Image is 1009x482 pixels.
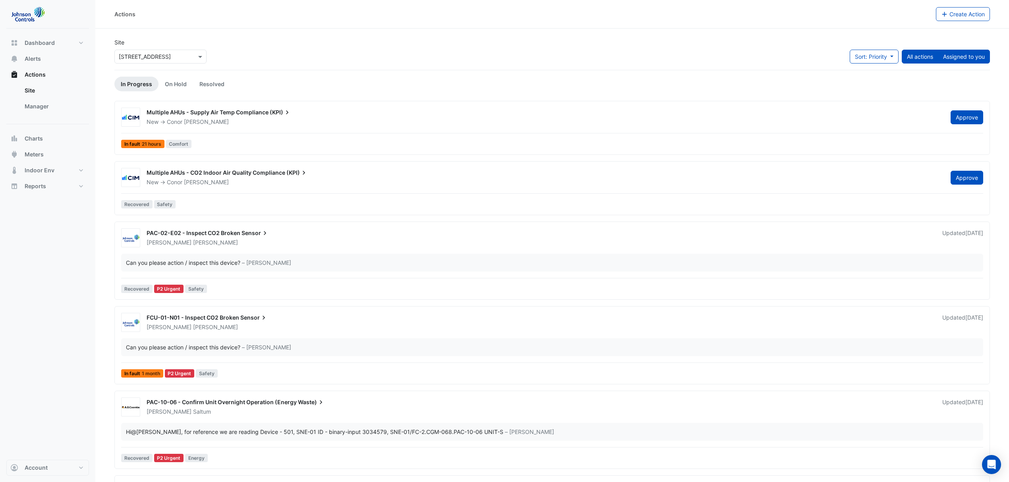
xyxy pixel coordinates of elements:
span: FCU-01-N01 - Inspect CO2 Broken [147,314,239,321]
div: P2 Urgent [154,285,184,293]
span: Account [25,464,48,472]
span: Thu 18-Sep-2025 16:05 AEST [965,229,983,236]
span: New [147,118,159,125]
div: Open Intercom Messenger [982,455,1001,474]
a: Manager [18,98,89,114]
button: Meters [6,147,89,162]
span: Dashboard [25,39,55,47]
div: Can you please action / inspect this device? [126,343,240,351]
app-icon: Charts [10,135,18,143]
app-icon: Alerts [10,55,18,63]
span: Thu 18-Sep-2025 16:05 AEST [965,314,983,321]
span: Fri 15-Aug-2025 10:31 AEST [965,399,983,405]
img: AG Coombs [122,403,140,411]
app-icon: Meters [10,150,18,158]
span: Approve [956,114,978,121]
span: [PERSON_NAME] [184,178,229,186]
span: Safety [196,369,218,378]
button: Alerts [6,51,89,67]
button: Indoor Env [6,162,89,178]
span: Saltum [193,408,211,416]
span: New [147,179,159,185]
app-icon: Reports [10,182,18,190]
span: – [PERSON_NAME] [242,343,291,351]
img: CIM [122,114,140,121]
span: [PERSON_NAME] [193,239,238,247]
span: Sensor [240,314,268,322]
img: Johnson Controls [122,234,140,242]
img: CIM [122,174,140,182]
button: Account [6,460,89,476]
span: [PERSON_NAME] [147,239,191,246]
app-icon: Dashboard [10,39,18,47]
span: 21 hours [142,142,161,147]
span: Reports [25,182,46,190]
div: Actions [6,83,89,118]
span: Alerts [25,55,41,63]
div: Hi , for reference we are reading Device - 501, SNE-01 ID - binary-input 3034579, SNE-01/FC-2.CGM... [126,428,503,436]
span: (KPI) [270,108,291,116]
a: In Progress [114,77,159,91]
span: [PERSON_NAME] [147,408,191,415]
label: Site [114,38,124,46]
span: Waste) [298,398,325,406]
span: Recovered [121,454,153,462]
button: Reports [6,178,89,194]
span: 1 month [142,371,160,376]
span: Create Action [949,11,985,17]
app-icon: Indoor Env [10,166,18,174]
span: Multiple AHUs - Supply Air Temp Compliance [147,109,269,116]
span: PAC-02-E02 - Inspect CO2 Broken [147,229,240,236]
span: PAC-10-06 - Confirm Unit Overnight Operation (Energy [147,399,297,405]
span: Sensor [242,229,269,237]
span: Approve [956,174,978,181]
app-icon: Actions [10,71,18,79]
div: Can you please action / inspect this device? [126,258,240,267]
a: On Hold [159,77,193,91]
div: Updated [942,314,983,331]
a: Site [18,83,89,98]
span: Safety [154,200,176,208]
span: Conor [167,118,182,125]
span: Safety [185,285,207,293]
span: Multiple AHUs - CO2 Indoor Air Quality Compliance [147,169,285,176]
a: Resolved [193,77,231,91]
span: – [PERSON_NAME] [505,428,554,436]
span: Charts [25,135,43,143]
button: Actions [6,67,89,83]
div: Actions [114,10,135,18]
span: Recovered [121,200,153,208]
span: In fault [121,140,164,148]
span: – [PERSON_NAME] [242,258,291,267]
span: [PERSON_NAME] [193,323,238,331]
button: Approve [951,110,983,124]
span: -> [160,118,165,125]
span: bsadler@agcoombs.com.au [AG Coombs] [131,428,181,435]
span: Energy [185,454,208,462]
button: Approve [951,171,983,185]
span: Comfort [166,140,192,148]
button: Charts [6,131,89,147]
button: Sort: Priority [850,50,899,64]
button: All actions [902,50,938,64]
span: Meters [25,150,44,158]
button: Assigned to you [938,50,990,64]
img: Johnson Controls [122,319,140,327]
span: Conor [167,179,182,185]
span: [PERSON_NAME] [184,118,229,126]
span: Recovered [121,285,153,293]
span: Indoor Env [25,166,54,174]
span: Sort: Priority [855,53,887,60]
div: P2 Urgent [165,369,195,378]
div: P2 Urgent [154,454,184,462]
div: Updated [942,398,983,416]
span: Actions [25,71,46,79]
img: Company Logo [10,6,45,22]
button: Dashboard [6,35,89,51]
span: -> [160,179,165,185]
div: Updated [942,229,983,247]
span: In fault [121,369,163,378]
span: [PERSON_NAME] [147,324,191,330]
button: Create Action [936,7,990,21]
span: (KPI) [286,169,308,177]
